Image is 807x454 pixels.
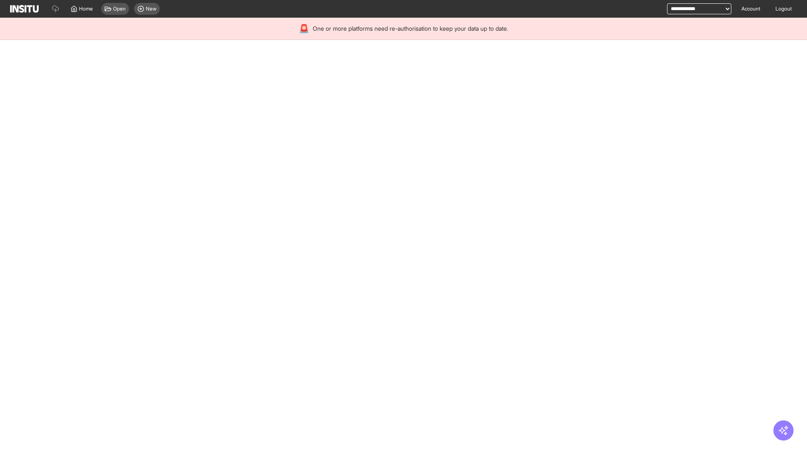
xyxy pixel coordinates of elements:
[113,5,126,12] span: Open
[299,23,309,34] div: 🚨
[146,5,156,12] span: New
[79,5,93,12] span: Home
[313,24,508,33] span: One or more platforms need re-authorisation to keep your data up to date.
[10,5,39,13] img: Logo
